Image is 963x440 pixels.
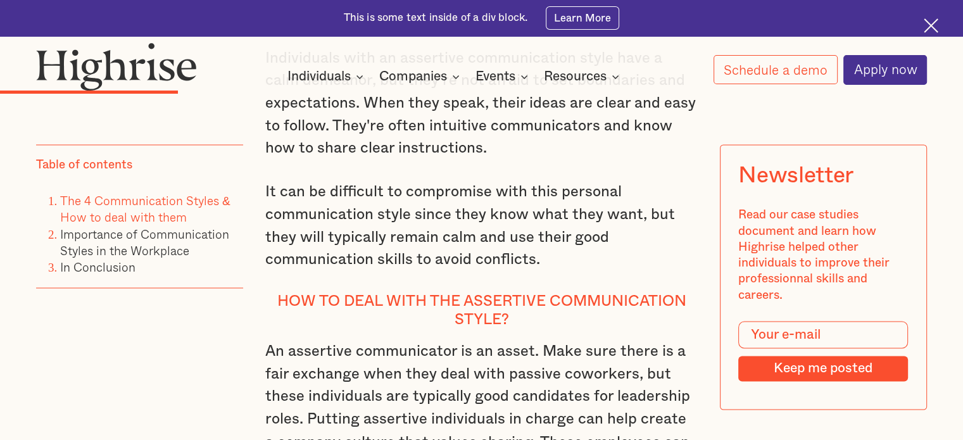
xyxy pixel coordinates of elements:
[544,69,623,84] div: Resources
[546,6,620,29] a: Learn More
[475,69,532,84] div: Events
[60,258,135,276] a: In Conclusion
[287,69,367,84] div: Individuals
[36,157,132,173] div: Table of contents
[739,208,909,304] div: Read our case studies document and learn how Highrise helped other individuals to improve their p...
[344,11,528,25] div: This is some text inside of a div block.
[739,322,909,382] form: Modal Form
[60,225,229,260] a: Importance of Communication Styles in the Workplace
[544,69,607,84] div: Resources
[924,18,938,33] img: Cross icon
[739,163,853,189] div: Newsletter
[265,47,698,160] p: Individuals with an assertive communication style have a calm demeanor, but they’re not afraid to...
[265,292,698,329] h4: How to deal with the Assertive Communication Style?
[379,69,447,84] div: Companies
[379,69,463,84] div: Companies
[60,191,230,226] a: The 4 Communication Styles & How to deal with them
[265,181,698,272] p: It can be difficult to compromise with this personal communication style since they know what the...
[739,356,909,381] input: Keep me posted
[714,55,838,84] a: Schedule a demo
[287,69,351,84] div: Individuals
[475,69,515,84] div: Events
[843,55,927,85] a: Apply now
[739,322,909,349] input: Your e-mail
[36,42,197,91] img: Highrise logo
